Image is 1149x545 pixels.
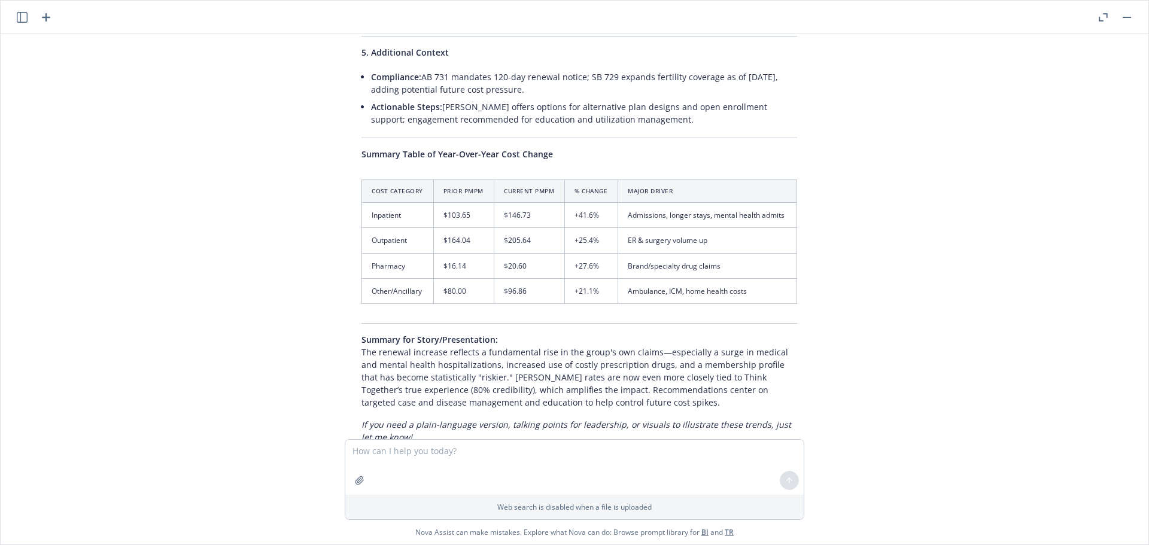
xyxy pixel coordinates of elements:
[361,148,553,160] span: Summary Table of Year-Over-Year Cost Change
[725,527,734,537] a: TR
[565,203,618,228] td: +41.6%
[565,228,618,253] td: +25.4%
[494,180,565,203] th: Current PMPM
[362,228,434,253] td: Outpatient
[565,180,618,203] th: % Change
[618,180,797,203] th: Major Driver
[701,527,709,537] a: BI
[494,228,565,253] td: $205.64
[618,278,797,303] td: Ambulance, ICM, home health costs
[371,71,421,83] span: Compliance:
[361,333,797,409] p: The renewal increase reflects a fundamental rise in the group's own claims—especially a surge in ...
[371,98,797,128] li: [PERSON_NAME] offers options for alternative plan designs and open enrollment support; engagement...
[494,278,565,303] td: $96.86
[361,334,498,345] span: Summary for Story/Presentation:
[494,203,565,228] td: $146.73
[362,278,434,303] td: Other/Ancillary
[433,253,494,278] td: $16.14
[565,278,618,303] td: +21.1%
[362,203,434,228] td: Inpatient
[415,520,734,544] span: Nova Assist can make mistakes. Explore what Nova can do: Browse prompt library for and
[433,180,494,203] th: Prior PMPM
[618,228,797,253] td: ER & surgery volume up
[371,101,442,112] span: Actionable Steps:
[618,203,797,228] td: Admissions, longer stays, mental health admits
[565,253,618,278] td: +27.6%
[433,203,494,228] td: $103.65
[371,68,797,98] li: AB 731 mandates 120-day renewal notice; SB 729 expands fertility coverage as of [DATE], adding po...
[361,419,791,443] em: If you need a plain-language version, talking points for leadership, or visuals to illustrate the...
[433,278,494,303] td: $80.00
[494,253,565,278] td: $20.60
[361,47,449,58] span: 5. Additional Context
[362,180,434,203] th: Cost Category
[352,502,797,512] p: Web search is disabled when a file is uploaded
[362,253,434,278] td: Pharmacy
[618,253,797,278] td: Brand/specialty drug claims
[433,228,494,253] td: $164.04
